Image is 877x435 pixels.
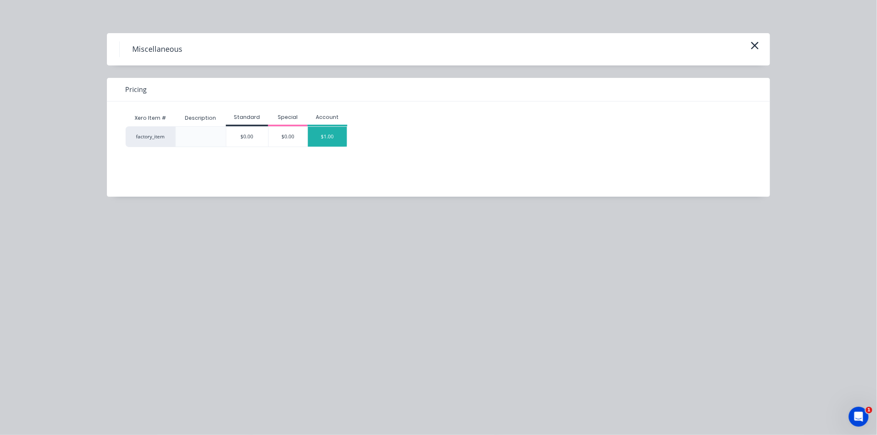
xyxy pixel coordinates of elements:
[125,85,147,94] span: Pricing
[269,127,308,147] div: $0.00
[866,407,872,413] span: 1
[849,407,869,427] iframe: Intercom live chat
[119,41,195,57] h4: Miscellaneous
[308,127,347,147] div: $1.00
[226,114,268,121] div: Standard
[268,114,308,121] div: Special
[308,114,347,121] div: Account
[178,108,223,128] div: Description
[126,126,175,147] div: factory_item
[126,110,175,126] div: Xero Item #
[226,127,268,147] div: $0.00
